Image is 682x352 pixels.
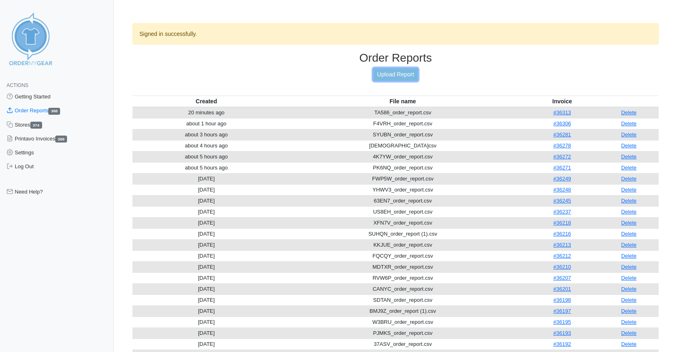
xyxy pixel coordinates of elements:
a: Delete [621,231,637,237]
span: 388 [48,108,60,115]
a: #36210 [553,264,571,270]
a: Delete [621,275,637,281]
a: #36213 [553,242,571,248]
td: [DATE] [132,294,280,305]
a: #36245 [553,198,571,204]
td: W3BRU_order_report.csv [280,316,525,327]
td: KKJUE_order_report.csv [280,239,525,250]
td: MDTXR_order_report.csv [280,261,525,272]
a: #36278 [553,143,571,149]
a: Delete [621,143,637,149]
td: YHWV3_order_report.csv [280,184,525,195]
a: Delete [621,264,637,270]
a: Delete [621,120,637,127]
td: about 4 hours ago [132,140,280,151]
a: #36237 [553,209,571,215]
a: Delete [621,131,637,138]
a: #36271 [553,165,571,171]
a: #36193 [553,330,571,336]
td: SYUBN_order_report.csv [280,129,525,140]
a: Delete [621,165,637,171]
td: FQCQY_order_report.csv [280,250,525,261]
td: CANYC_order_report.csv [280,283,525,294]
td: TA586_order_report.csv [280,107,525,118]
a: Delete [621,220,637,226]
td: [DATE] [132,272,280,283]
a: #36212 [553,253,571,259]
td: XFN7V_order_report.csv [280,217,525,228]
div: Signed in successfully. [132,23,659,45]
a: #36197 [553,308,571,314]
td: [DATE] [132,195,280,206]
a: Delete [621,198,637,204]
td: about 3 hours ago [132,129,280,140]
td: 4K7YW_order_report.csv [280,151,525,162]
td: 20 minutes ago [132,107,280,118]
a: #36248 [553,187,571,193]
a: Delete [621,109,637,116]
td: SUHQN_order_report (1).csv [280,228,525,239]
th: File name [280,96,525,107]
td: [DATE] [132,184,280,195]
td: about 5 hours ago [132,162,280,173]
a: Delete [621,297,637,303]
a: Delete [621,286,637,292]
td: [DATE] [132,206,280,217]
td: [DATE] [132,283,280,294]
td: FWP5W_order_report.csv [280,173,525,184]
span: 374 [30,122,42,129]
span: 388 [55,136,67,143]
a: #36281 [553,131,571,138]
a: Delete [621,253,637,259]
td: [DATE] [132,261,280,272]
h3: Order Reports [132,51,659,65]
td: [DEMOGRAPHIC_DATA]csv [280,140,525,151]
a: #36216 [553,231,571,237]
td: PK6NQ_order_report.csv [280,162,525,173]
a: Upload Report [373,68,417,81]
a: Delete [621,176,637,182]
th: Created [132,96,280,107]
td: [DATE] [132,316,280,327]
td: [DATE] [132,228,280,239]
td: BMJ9Z_order_report (1).csv [280,305,525,316]
td: [DATE] [132,305,280,316]
a: #36207 [553,275,571,281]
td: 37ASV_order_report.csv [280,339,525,350]
a: #36198 [553,297,571,303]
span: Actions [7,82,28,88]
a: Delete [621,187,637,193]
a: #36218 [553,220,571,226]
a: #36272 [553,154,571,160]
a: #36313 [553,109,571,116]
td: PJMKS_order_report.csv [280,327,525,339]
td: [DATE] [132,327,280,339]
a: #36249 [553,176,571,182]
a: #36306 [553,120,571,127]
td: about 1 hour ago [132,118,280,129]
a: #36195 [553,319,571,325]
td: RVW6P_order_report.csv [280,272,525,283]
td: about 5 hours ago [132,151,280,162]
a: Delete [621,330,637,336]
td: SDTAN_order_report.csv [280,294,525,305]
a: #36201 [553,286,571,292]
a: Delete [621,154,637,160]
td: US8EH_order_report.csv [280,206,525,217]
td: [DATE] [132,239,280,250]
a: #36192 [553,341,571,347]
th: Invoice [525,96,599,107]
td: [DATE] [132,339,280,350]
td: F4VRH_order_report.csv [280,118,525,129]
td: [DATE] [132,217,280,228]
a: Delete [621,341,637,347]
a: Delete [621,242,637,248]
a: Delete [621,319,637,325]
td: 63EN7_order_report.csv [280,195,525,206]
td: [DATE] [132,173,280,184]
a: Delete [621,209,637,215]
td: [DATE] [132,250,280,261]
a: Delete [621,308,637,314]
